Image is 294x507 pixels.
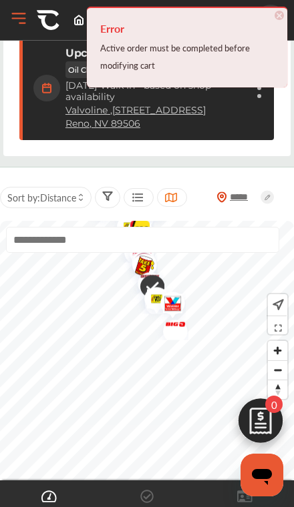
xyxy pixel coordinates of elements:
[122,246,158,290] img: logo-take5.png
[268,361,287,380] span: Zoom out
[65,61,110,78] p: Oil Change
[134,280,170,322] img: logo-tires-plus.png
[7,191,76,204] span: Sort by :
[100,18,274,39] h4: Error
[268,380,287,399] button: Reset bearing to north
[216,191,227,203] img: location_vector_orange.38f05af8.svg
[268,341,287,360] button: Zoom in
[122,246,156,290] div: Map marker
[65,105,206,116] a: Valvoline ,[STREET_ADDRESS]
[150,284,184,326] div: Map marker
[9,9,29,29] button: Open Menu
[150,284,186,326] img: logo-valvoline.png
[229,392,293,456] img: edit-cartIcon.11d11f9a.svg
[65,80,245,103] p: Walk In - based on shop availability
[153,313,186,340] div: Map marker
[130,268,164,308] div: Map marker
[33,75,60,101] img: calendar-icon.35d1de04.svg
[120,234,155,276] img: logo-pepboys.png
[37,9,59,31] img: CA-Icon.89b5b008.svg
[122,243,155,286] div: Map marker
[153,313,188,340] img: BigOTires_Logo_2024_BigO_RGB_BrightRed.png
[241,454,283,496] iframe: Button to launch messaging window
[130,268,164,308] img: check-icon.521c8815.svg
[270,298,284,312] img: recenter.ce011a49.svg
[122,243,157,286] img: logo-jiffylube.png
[134,280,168,322] div: Map marker
[265,396,283,413] span: 0
[268,360,287,380] button: Zoom out
[40,191,76,204] span: Distance
[120,234,153,276] div: Map marker
[73,15,84,25] img: header-home-logo.8d720a4f.svg
[65,47,198,59] p: Upcoming Appointment
[128,265,161,294] div: Map marker
[65,79,97,91] span: [DATE]
[128,265,163,294] img: logo-discount-tire.png
[100,39,274,74] div: Active order must be completed before modifying cart
[65,118,140,129] a: Reno, NV 89506
[275,11,284,20] span: ×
